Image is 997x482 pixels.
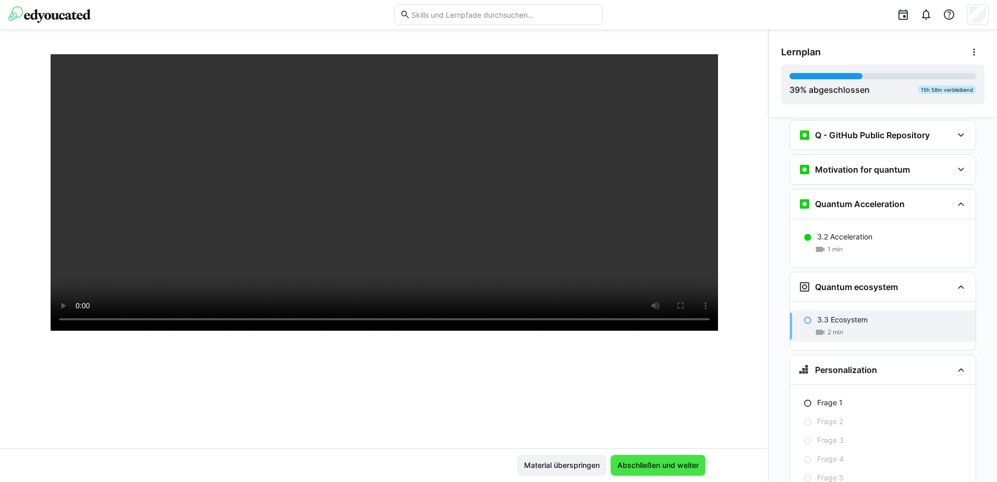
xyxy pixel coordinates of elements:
[616,460,700,471] span: Abschließen und weiter
[817,315,868,325] p: 3.3 Ecosystem
[828,328,843,336] span: 2 min
[789,83,870,96] div: % abgeschlossen
[817,232,872,242] p: 3.2 Acceleration
[817,416,843,427] p: Frage 2
[817,397,843,408] p: Frage 1
[817,435,844,445] p: Frage 3
[410,10,597,19] input: Skills und Lernpfade durchsuchen…
[781,46,821,58] span: Lernplan
[815,130,930,140] h3: Q - GitHub Public Repository
[817,454,844,464] p: Frage 4
[815,164,910,175] h3: Motivation for quantum
[522,460,601,471] span: Material überspringen
[517,455,606,476] button: Material überspringen
[815,282,898,292] h3: Quantum ecosystem
[918,86,976,94] div: 15h 58m verbleibend
[815,199,905,209] h3: Quantum Acceleration
[828,245,843,254] span: 1 min
[815,365,877,375] h3: Personalization
[611,455,706,476] button: Abschließen und weiter
[789,85,800,95] span: 39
